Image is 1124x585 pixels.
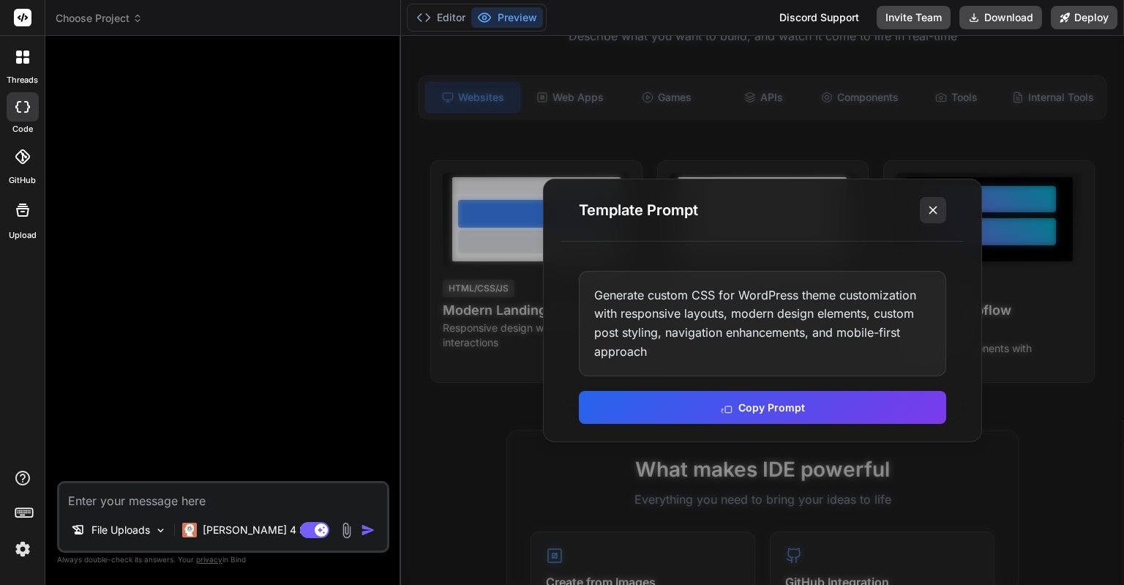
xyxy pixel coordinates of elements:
label: code [12,123,33,135]
div: Generate custom CSS for WordPress theme customization with responsive layouts, modern design elem... [579,271,946,376]
img: icon [361,523,375,537]
button: Download [959,6,1042,29]
p: File Uploads [91,523,150,537]
img: attachment [338,522,355,539]
p: [PERSON_NAME] 4 S.. [203,523,312,537]
button: Deploy [1051,6,1117,29]
label: threads [7,74,38,86]
button: Invite Team [877,6,951,29]
button: Copy Prompt [579,391,946,424]
span: Choose Project [56,11,143,26]
img: Pick Models [154,524,167,537]
button: Editor [411,7,471,28]
button: Preview [471,7,543,28]
label: Upload [9,229,37,242]
label: GitHub [9,174,36,187]
img: settings [10,537,35,562]
div: Discord Support [771,6,868,29]
span: privacy [196,555,222,564]
h3: Template Prompt [579,200,698,220]
p: Always double-check its answers. Your in Bind [57,553,389,567]
img: Claude 4 Sonnet [182,523,197,537]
